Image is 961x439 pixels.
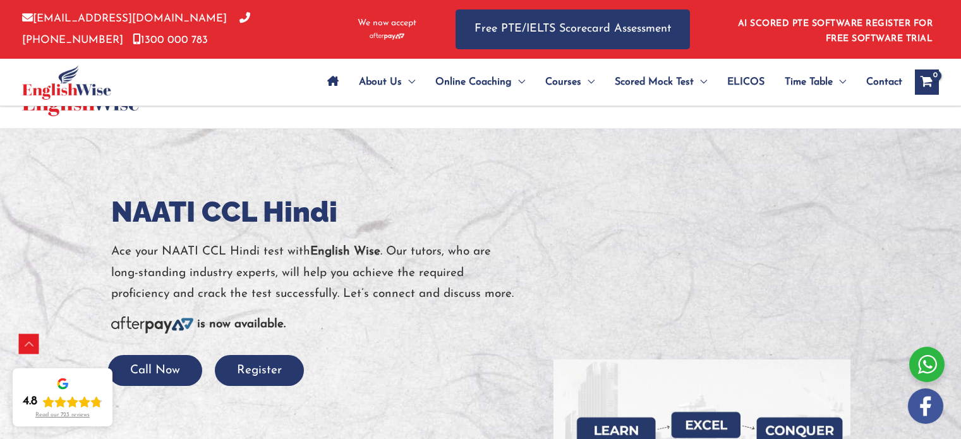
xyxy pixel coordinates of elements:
[197,318,286,330] b: is now available.
[22,13,250,45] a: [PHONE_NUMBER]
[111,192,535,232] h1: NAATI CCL Hindi
[349,60,425,104] a: About UsMenu Toggle
[22,13,227,24] a: [EMAIL_ADDRESS][DOMAIN_NAME]
[866,60,902,104] span: Contact
[738,19,933,44] a: AI SCORED PTE SOFTWARE REGISTER FOR FREE SOFTWARE TRIAL
[215,355,304,386] button: Register
[785,60,833,104] span: Time Table
[535,60,605,104] a: CoursesMenu Toggle
[108,355,202,386] button: Call Now
[915,69,939,95] a: View Shopping Cart, empty
[358,17,416,30] span: We now accept
[22,65,111,100] img: cropped-ew-logo
[23,394,102,409] div: Rating: 4.8 out of 5
[317,60,902,104] nav: Site Navigation: Main Menu
[402,60,415,104] span: Menu Toggle
[717,60,775,104] a: ELICOS
[775,60,856,104] a: Time TableMenu Toggle
[435,60,512,104] span: Online Coaching
[425,60,535,104] a: Online CoachingMenu Toggle
[581,60,595,104] span: Menu Toggle
[215,364,304,376] a: Register
[111,241,535,304] p: Ace your NAATI CCL Hindi test with . Our tutors, who are long-standing industry experts, will hel...
[605,60,717,104] a: Scored Mock TestMenu Toggle
[133,35,208,45] a: 1300 000 783
[908,388,943,424] img: white-facebook.png
[730,9,939,50] aside: Header Widget 1
[727,60,765,104] span: ELICOS
[359,60,402,104] span: About Us
[694,60,707,104] span: Menu Toggle
[856,60,902,104] a: Contact
[545,60,581,104] span: Courses
[456,9,690,49] a: Free PTE/IELTS Scorecard Assessment
[833,60,846,104] span: Menu Toggle
[512,60,525,104] span: Menu Toggle
[108,364,202,376] a: Call Now
[35,412,90,419] div: Read our 723 reviews
[370,33,404,40] img: Afterpay-Logo
[615,60,694,104] span: Scored Mock Test
[310,246,380,258] strong: English Wise
[111,316,193,334] img: Afterpay-Logo
[23,394,37,409] div: 4.8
